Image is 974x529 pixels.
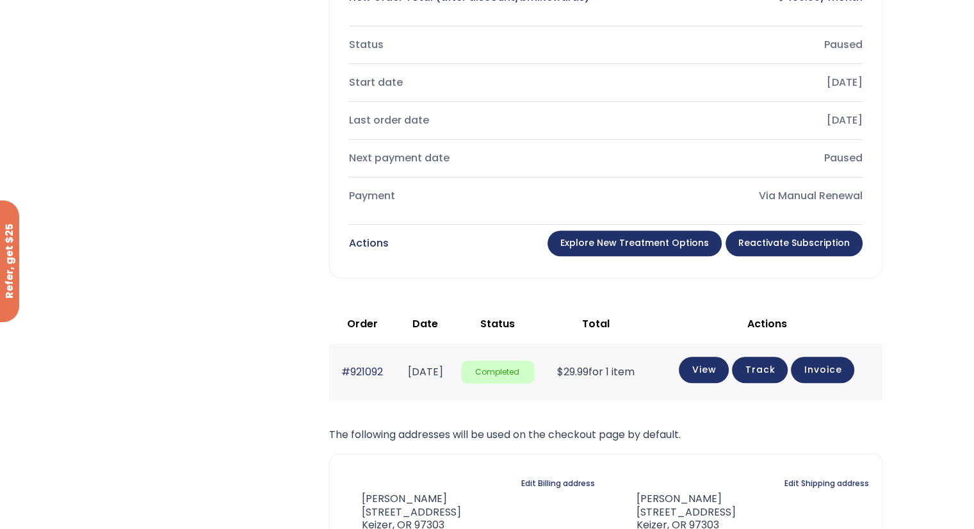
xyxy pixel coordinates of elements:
div: Paused [616,36,863,54]
div: Via Manual Renewal [616,187,863,205]
div: Status [349,36,596,54]
time: [DATE] [407,364,442,379]
div: Actions [349,234,389,252]
span: Status [480,316,515,331]
a: Edit Billing address [521,475,595,492]
a: Reactivate Subscription [726,231,863,256]
span: Order [347,316,378,331]
div: Next payment date [349,149,596,167]
div: Payment [349,187,596,205]
a: #921092 [341,364,383,379]
div: Paused [616,149,863,167]
div: Last order date [349,111,596,129]
span: Actions [747,316,786,331]
a: View [679,357,729,383]
p: The following addresses will be used on the checkout page by default. [329,426,882,444]
a: Invoice [791,357,854,383]
span: Date [412,316,438,331]
div: [DATE] [616,74,863,92]
a: Explore New Treatment Options [548,231,722,256]
div: Start date [349,74,596,92]
td: for 1 item [540,344,651,400]
span: 29.99 [557,364,588,379]
a: Edit Shipping address [784,475,869,492]
a: Track [732,357,788,383]
div: [DATE] [616,111,863,129]
span: Total [582,316,610,331]
span: $ [557,364,564,379]
span: Completed [461,361,534,384]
